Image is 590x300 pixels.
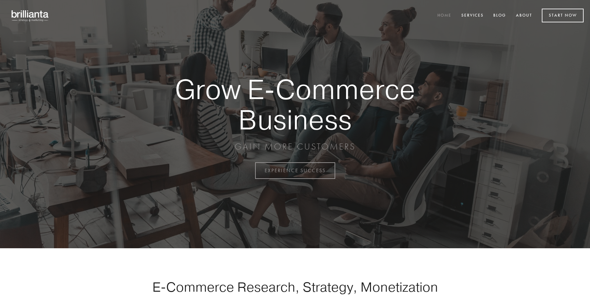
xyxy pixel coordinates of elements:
a: About [512,11,536,21]
img: brillianta - research, strategy, marketing [6,6,54,25]
a: Blog [489,11,510,21]
strong: Grow E-Commerce Business [153,74,437,135]
a: EXPERIENCE SUCCESS [255,162,335,179]
h1: E-Commerce Research, Strategy, Monetization [132,279,458,295]
a: Start Now [542,9,584,22]
a: Services [457,11,488,21]
a: Home [433,11,456,21]
p: GAIN MORE CUSTOMERS [153,141,437,152]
